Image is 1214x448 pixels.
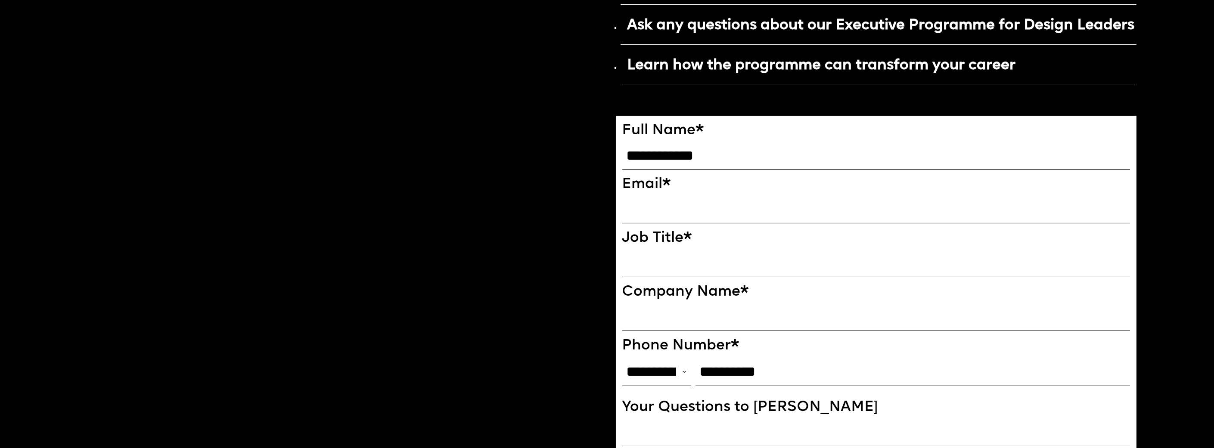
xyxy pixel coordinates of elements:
label: Full Name [622,122,1130,140]
label: Your Questions to [PERSON_NAME] [622,399,1130,417]
label: Phone Number [622,337,1130,355]
label: Company Name [622,284,1130,301]
label: Email [622,176,1130,194]
strong: Ask any questions about our Executive Programme for Design Leaders [627,19,1135,33]
strong: Learn how the programme can transform your career [627,59,1016,73]
label: Job Title [622,230,1130,247]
